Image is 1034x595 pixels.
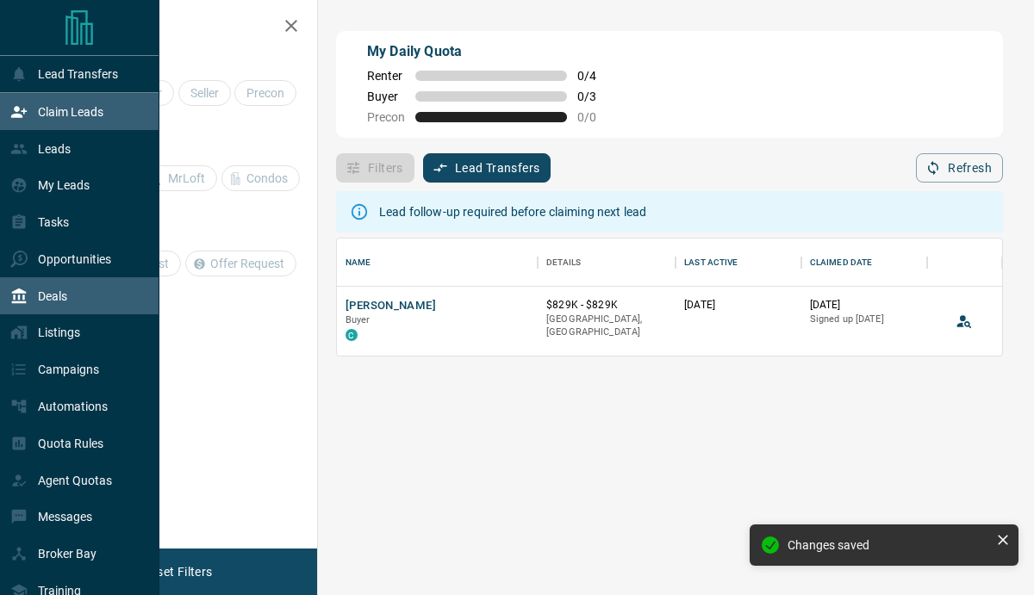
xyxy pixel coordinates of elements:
[379,196,646,227] div: Lead follow-up required before claiming next lead
[546,239,581,287] div: Details
[367,110,405,124] span: Precon
[538,239,676,287] div: Details
[810,298,919,313] p: [DATE]
[951,308,977,334] button: View Lead
[916,153,1003,183] button: Refresh
[577,110,615,124] span: 0 / 0
[810,313,919,326] p: Signed up [DATE]
[801,239,927,287] div: Claimed Date
[684,298,793,313] p: [DATE]
[684,239,738,287] div: Last Active
[577,69,615,83] span: 0 / 4
[346,329,358,341] div: condos.ca
[367,41,615,62] p: My Daily Quota
[546,298,667,313] p: $829K - $829K
[676,239,801,287] div: Last Active
[810,239,873,287] div: Claimed Date
[346,314,371,325] span: Buyer
[367,69,405,83] span: Renter
[367,90,405,103] span: Buyer
[546,313,667,339] p: [GEOGRAPHIC_DATA], [GEOGRAPHIC_DATA]
[956,313,973,330] svg: View Lead
[55,17,300,38] h2: Filters
[577,90,615,103] span: 0 / 3
[131,557,223,586] button: Reset Filters
[423,153,551,183] button: Lead Transfers
[337,239,538,287] div: Name
[346,239,371,287] div: Name
[788,538,989,552] div: Changes saved
[346,298,436,314] button: [PERSON_NAME]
